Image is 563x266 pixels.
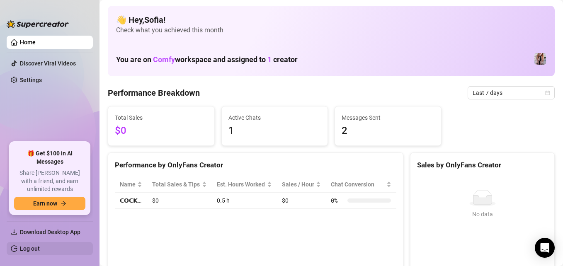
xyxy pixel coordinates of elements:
[20,60,76,67] a: Discover Viral Videos
[152,180,200,189] span: Total Sales & Tips
[14,197,85,210] button: Earn nowarrow-right
[115,177,147,193] th: Name
[11,229,17,235] span: download
[545,90,550,95] span: calendar
[147,193,212,209] td: $0
[7,20,69,28] img: logo-BBDzfeDw.svg
[116,55,298,64] h1: You are on workspace and assigned to creator
[417,160,548,171] div: Sales by OnlyFans Creator
[212,193,277,209] td: 0.5 h
[120,180,136,189] span: Name
[116,26,546,35] span: Check what you achieved this month
[342,113,434,122] span: Messages Sent
[14,150,85,166] span: 🎁 Get $100 in AI Messages
[277,177,326,193] th: Sales / Hour
[14,169,85,193] span: Share [PERSON_NAME] with a friend, and earn unlimited rewards
[20,245,40,252] a: Log out
[420,210,544,219] div: No data
[20,229,80,235] span: Download Desktop App
[473,87,550,99] span: Last 7 days
[217,180,265,189] div: Est. Hours Worked
[108,87,200,99] h4: Performance Breakdown
[33,200,57,207] span: Earn now
[153,55,175,64] span: Comfy
[282,180,315,189] span: Sales / Hour
[20,77,42,83] a: Settings
[116,14,546,26] h4: 👋 Hey, Sofia !
[115,123,208,139] span: $0
[115,193,147,209] td: 𝗖𝗢𝗖𝗞…
[342,123,434,139] span: 2
[115,160,396,171] div: Performance by OnlyFans Creator
[147,177,212,193] th: Total Sales & Tips
[115,113,208,122] span: Total Sales
[535,238,555,258] div: Open Intercom Messenger
[331,196,344,205] span: 0 %
[326,177,396,193] th: Chat Conversion
[267,55,272,64] span: 1
[20,39,36,46] a: Home
[61,201,66,206] span: arrow-right
[228,113,321,122] span: Active Chats
[228,123,321,139] span: 1
[534,53,546,65] img: 𝗖𝗢𝗖𝗞
[331,180,385,189] span: Chat Conversion
[277,193,326,209] td: $0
